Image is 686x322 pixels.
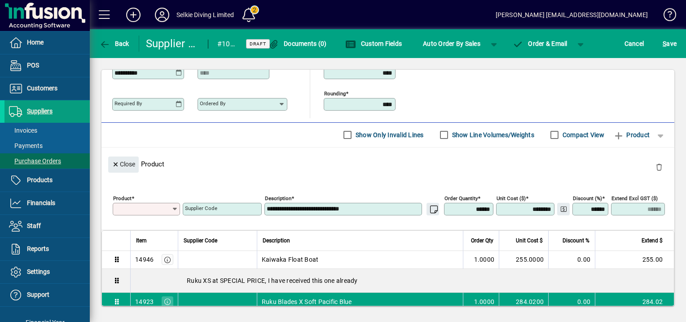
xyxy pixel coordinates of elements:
[450,130,534,139] label: Show Line Volumes/Weights
[106,160,141,168] app-page-header-button: Close
[184,236,217,246] span: Supplier Code
[27,62,39,69] span: POS
[27,85,57,92] span: Customers
[471,236,493,246] span: Order Qty
[262,297,352,306] span: Ruku Blades X Soft Pacific Blue
[265,195,291,201] mat-label: Description
[660,36,679,52] button: Save
[324,90,346,96] mat-label: Rounding
[4,153,90,169] a: Purchase Orders
[499,251,548,269] td: 255.0000
[27,107,53,115] span: Suppliers
[613,128,650,142] span: Product
[423,36,480,51] span: Auto Order By Sales
[27,199,55,206] span: Financials
[4,215,90,237] a: Staff
[217,37,235,51] div: #1045
[131,269,674,292] div: Ruku XS at SPECIAL PRICE, I have received this one already
[595,293,674,311] td: 284.02
[200,100,225,107] mat-label: Ordered by
[573,195,602,201] mat-label: Discount (%)
[27,291,49,298] span: Support
[463,293,499,311] td: 1.0000
[266,36,329,52] button: Documents (0)
[548,251,595,269] td: 0.00
[185,205,217,211] mat-label: Supplier Code
[345,40,402,47] span: Custom Fields
[548,293,595,311] td: 0.00
[648,163,670,171] app-page-header-button: Delete
[119,7,148,23] button: Add
[250,41,266,47] span: Draft
[4,54,90,77] a: POS
[354,130,424,139] label: Show Only Invalid Lines
[112,157,135,172] span: Close
[27,245,49,252] span: Reports
[27,176,53,183] span: Products
[444,195,478,201] mat-label: Order Quantity
[27,39,44,46] span: Home
[561,130,604,139] label: Compact View
[114,100,142,107] mat-label: Required by
[9,157,61,165] span: Purchase Orders
[343,36,404,52] button: Custom Fields
[563,236,589,246] span: Discount %
[101,148,674,180] div: Product
[268,40,327,47] span: Documents (0)
[135,297,154,306] div: 14923
[4,284,90,306] a: Support
[508,36,572,52] button: Order & Email
[135,255,154,264] div: 14946
[595,251,674,269] td: 255.00
[557,203,570,215] button: Change Price Levels
[97,36,132,52] button: Back
[4,169,90,192] a: Products
[496,8,648,22] div: [PERSON_NAME] [EMAIL_ADDRESS][DOMAIN_NAME]
[609,127,654,143] button: Product
[136,236,147,246] span: Item
[146,36,199,51] div: Supplier Purchase Order
[624,36,644,51] span: Cancel
[9,142,43,149] span: Payments
[99,40,129,47] span: Back
[4,138,90,153] a: Payments
[108,157,139,173] button: Close
[513,40,567,47] span: Order & Email
[499,293,548,311] td: 284.0200
[9,127,37,134] span: Invoices
[90,36,139,52] app-page-header-button: Back
[497,195,526,201] mat-label: Unit Cost ($)
[27,222,41,229] span: Staff
[648,157,670,178] button: Delete
[4,31,90,54] a: Home
[263,236,290,246] span: Description
[663,40,666,47] span: S
[4,261,90,283] a: Settings
[4,123,90,138] a: Invoices
[657,2,675,31] a: Knowledge Base
[176,8,234,22] div: Selkie Diving Limited
[4,238,90,260] a: Reports
[418,36,485,52] button: Auto Order By Sales
[113,195,132,201] mat-label: Product
[642,236,663,246] span: Extend $
[463,251,499,269] td: 1.0000
[4,77,90,100] a: Customers
[611,195,658,201] mat-label: Extend excl GST ($)
[148,7,176,23] button: Profile
[27,268,50,275] span: Settings
[663,36,677,51] span: ave
[4,192,90,215] a: Financials
[516,236,543,246] span: Unit Cost $
[262,255,319,264] span: Kaiwaka Float Boat
[622,36,646,52] button: Cancel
